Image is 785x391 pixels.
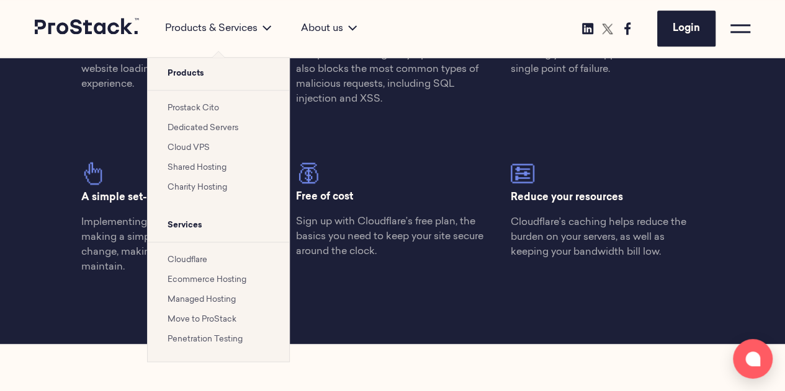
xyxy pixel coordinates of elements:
div: About us [286,21,372,36]
img: One click icon [81,161,105,185]
a: Cloudflare [168,256,207,264]
div: Products & Services [150,21,286,36]
a: Charity Hosting [168,183,227,191]
p: Cloudflare’s caching helps reduce the burden on your servers, as well as keeping your bandwidth b... [511,215,704,260]
img: No setup fee [296,161,320,185]
img: tab_keywords_by_traffic_grey.svg [123,74,133,84]
p: Reduce your resources [511,190,704,205]
img: logo_orange.svg [20,20,30,30]
div: v 4.0.25 [35,20,61,30]
img: website_grey.svg [20,32,30,42]
button: Open chat window [733,339,773,379]
span: Login [673,24,700,33]
div: Domain: [DOMAIN_NAME] [32,32,137,42]
a: Shared Hosting [168,164,227,172]
a: Prostack Cito [168,104,219,112]
span: Services [148,209,289,242]
a: Dedicated Servers [168,124,238,132]
img: Panel icon [511,161,534,185]
a: Managed Hosting [168,296,236,304]
img: tab_domain_overview_orange.svg [34,74,43,84]
p: Sign up with Cloudflare’s free plan, the basics you need to keep your site secure around the clock. [296,214,489,259]
div: Domain Overview [47,76,111,84]
p: Implementing Cloudflare involves making a simple DNS nameserver change, making it easy to set up,... [81,215,274,275]
a: Login [657,11,715,46]
a: Ecommerce Hosting [168,276,246,284]
a: Move to ProStack [168,315,236,323]
a: Prostack logo [35,18,140,39]
a: Cloud VPS [168,144,210,152]
p: A simple set-up [81,190,274,205]
p: Free of cost [296,190,489,204]
a: Penetration Testing [168,335,243,343]
span: Products [148,58,289,90]
div: Keywords by Traffic [137,76,209,84]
